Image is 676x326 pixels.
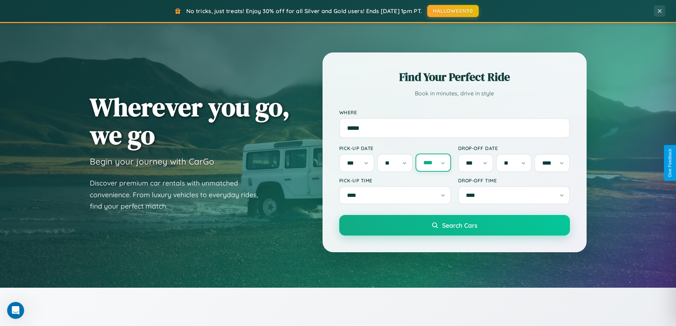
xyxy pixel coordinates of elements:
button: Search Cars [339,215,570,236]
iframe: Intercom live chat [7,302,24,319]
button: HALLOWEEN30 [427,5,479,17]
label: Drop-off Date [458,145,570,151]
label: Drop-off Time [458,177,570,183]
label: Pick-up Date [339,145,451,151]
p: Discover premium car rentals with unmatched convenience. From luxury vehicles to everyday rides, ... [90,177,267,212]
label: Pick-up Time [339,177,451,183]
label: Where [339,109,570,115]
h1: Wherever you go, we go [90,93,290,149]
h2: Find Your Perfect Ride [339,69,570,85]
p: Book in minutes, drive in style [339,88,570,99]
span: Search Cars [442,221,477,229]
span: No tricks, just treats! Enjoy 30% off for all Silver and Gold users! Ends [DATE] 1pm PT. [186,7,422,15]
div: Give Feedback [667,149,672,177]
h3: Begin your journey with CarGo [90,156,214,167]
